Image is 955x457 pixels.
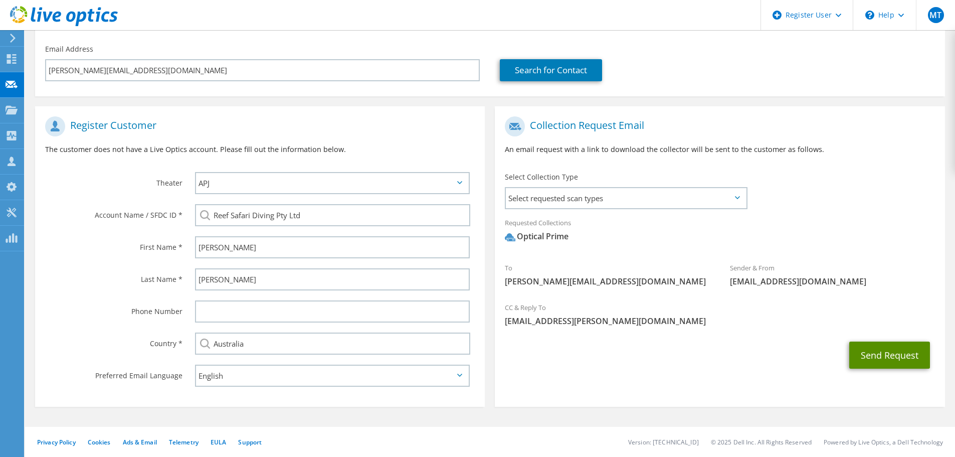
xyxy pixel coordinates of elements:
[824,438,943,446] li: Powered by Live Optics, a Dell Technology
[730,276,935,287] span: [EMAIL_ADDRESS][DOMAIN_NAME]
[505,144,934,155] p: An email request with a link to download the collector will be sent to the customer as follows.
[495,257,720,292] div: To
[495,297,944,332] div: CC & Reply To
[45,333,182,349] label: Country *
[495,212,944,252] div: Requested Collections
[45,204,182,220] label: Account Name / SFDC ID *
[169,438,199,446] a: Telemetry
[45,44,93,54] label: Email Address
[849,342,930,369] button: Send Request
[238,438,262,446] a: Support
[123,438,157,446] a: Ads & Email
[88,438,111,446] a: Cookies
[506,188,746,208] span: Select requested scan types
[865,11,874,20] svg: \n
[45,365,182,381] label: Preferred Email Language
[211,438,226,446] a: EULA
[505,276,710,287] span: [PERSON_NAME][EMAIL_ADDRESS][DOMAIN_NAME]
[45,268,182,284] label: Last Name *
[45,300,182,317] label: Phone Number
[45,236,182,252] label: First Name *
[45,116,470,136] h1: Register Customer
[711,438,812,446] li: © 2025 Dell Inc. All Rights Reserved
[37,438,76,446] a: Privacy Policy
[500,59,602,81] a: Search for Contact
[45,144,475,155] p: The customer does not have a Live Optics account. Please fill out the information below.
[505,316,934,327] span: [EMAIL_ADDRESS][PERSON_NAME][DOMAIN_NAME]
[505,172,578,182] label: Select Collection Type
[628,438,699,446] li: Version: [TECHNICAL_ID]
[505,116,929,136] h1: Collection Request Email
[928,7,944,23] span: MT
[720,257,945,292] div: Sender & From
[45,172,182,188] label: Theater
[505,231,568,242] div: Optical Prime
